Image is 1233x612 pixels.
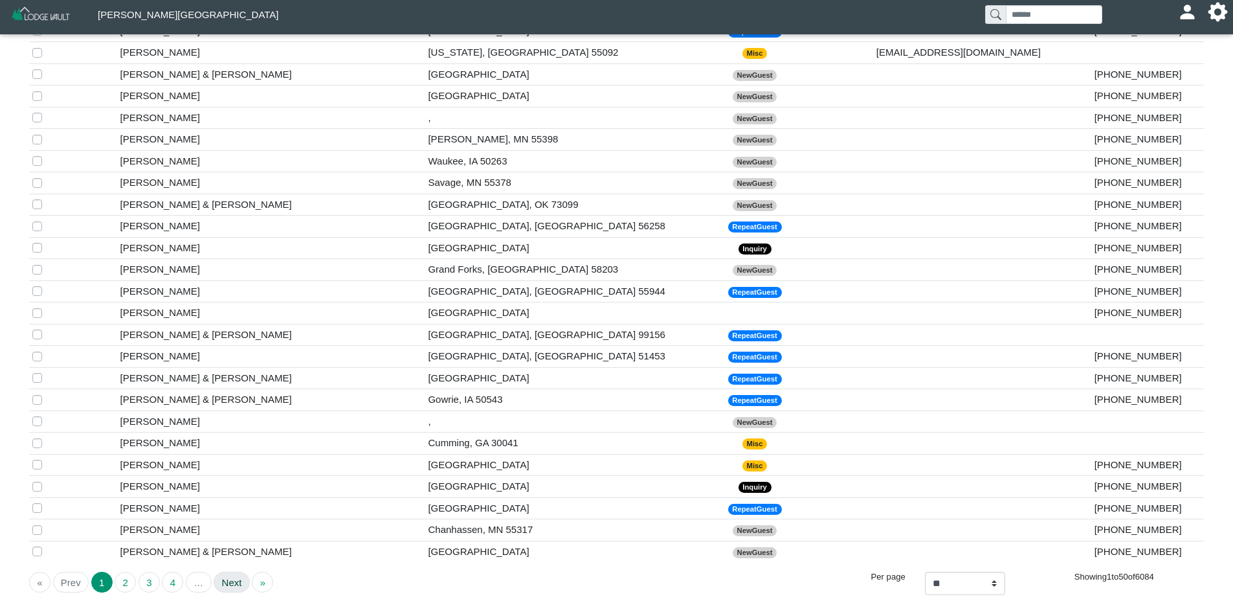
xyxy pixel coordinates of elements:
div: [PHONE_NUMBER] [1075,176,1201,190]
td: [PERSON_NAME] [117,497,353,519]
td: [GEOGRAPHIC_DATA] [425,497,708,519]
td: [GEOGRAPHIC_DATA] [425,237,708,259]
div: [PHONE_NUMBER] [1075,111,1201,126]
td: [PERSON_NAME] [117,85,353,108]
span: Misc [742,438,768,449]
td: [GEOGRAPHIC_DATA] [425,454,708,476]
td: [GEOGRAPHIC_DATA] [425,302,708,324]
td: [GEOGRAPHIC_DATA], [GEOGRAPHIC_DATA] 99156 [425,324,708,346]
div: [PHONE_NUMBER] [1075,392,1201,407]
div: [PHONE_NUMBER] [1075,458,1201,473]
span: RepeatGuest [728,287,782,298]
div: [PHONE_NUMBER] [1075,371,1201,386]
td: [GEOGRAPHIC_DATA], OK 73099 [425,194,708,216]
td: [PERSON_NAME] [117,42,353,64]
div: [PHONE_NUMBER] [1075,545,1201,560]
td: [PERSON_NAME] [117,150,353,172]
td: [GEOGRAPHIC_DATA] [425,85,708,108]
td: Cumming, GA 30041 [425,433,708,455]
td: [GEOGRAPHIC_DATA], [GEOGRAPHIC_DATA] 56258 [425,216,708,238]
h6: Per page [825,572,905,582]
td: [GEOGRAPHIC_DATA] [425,476,708,498]
td: [PERSON_NAME] & [PERSON_NAME] [117,324,353,346]
button: Go to page 3 [139,572,160,593]
span: RepeatGuest [728,374,782,385]
td: [PERSON_NAME] [117,302,353,324]
span: 1 [1107,572,1111,582]
td: Grand Forks, [GEOGRAPHIC_DATA] 58203 [425,259,708,281]
td: [PERSON_NAME] & [PERSON_NAME] [117,63,353,85]
div: [PHONE_NUMBER] [1075,154,1201,169]
div: [PHONE_NUMBER] [1075,501,1201,516]
span: RepeatGuest [728,504,782,515]
td: [PERSON_NAME] [117,476,353,498]
button: Go to page 2 [115,572,136,593]
svg: search [990,9,1001,19]
div: [PHONE_NUMBER] [1075,219,1201,234]
td: [PERSON_NAME] [117,107,353,129]
div: [PHONE_NUMBER] [1075,479,1201,494]
div: [PHONE_NUMBER] [1075,262,1201,277]
svg: gear fill [1213,7,1223,17]
td: [EMAIL_ADDRESS][DOMAIN_NAME] [873,42,1072,64]
td: [PERSON_NAME] [117,129,353,151]
td: [PERSON_NAME] & [PERSON_NAME] [117,389,353,411]
td: Gowrie, IA 50543 [425,389,708,411]
img: Z [10,5,72,28]
h6: Showing to of [1025,572,1204,582]
span: RepeatGuest [728,352,782,363]
div: [PHONE_NUMBER] [1075,523,1201,538]
td: [GEOGRAPHIC_DATA] [425,367,708,389]
span: Misc [742,460,768,471]
td: [PERSON_NAME], MN 55398 [425,129,708,151]
td: [GEOGRAPHIC_DATA], [GEOGRAPHIC_DATA] 51453 [425,346,708,368]
div: [PHONE_NUMBER] [1075,132,1201,147]
button: Go to page 4 [162,572,183,593]
div: [PHONE_NUMBER] [1075,284,1201,299]
td: [PERSON_NAME] & [PERSON_NAME] [117,194,353,216]
td: [PERSON_NAME] [117,259,353,281]
span: RepeatGuest [728,221,782,232]
td: [PERSON_NAME] [117,280,353,302]
td: Waukee, IA 50263 [425,150,708,172]
td: , [425,411,708,433]
div: [PHONE_NUMBER] [1075,67,1201,82]
td: [GEOGRAPHIC_DATA], [GEOGRAPHIC_DATA] 55944 [425,280,708,302]
td: [PERSON_NAME] & [PERSON_NAME] [117,367,353,389]
div: [PHONE_NUMBER] [1075,349,1201,364]
td: [PERSON_NAME] & [PERSON_NAME] [117,541,353,562]
div: [PHONE_NUMBER] [1075,306,1201,321]
td: Chanhassen, MN 55317 [425,519,708,541]
span: RepeatGuest [728,330,782,341]
td: [PERSON_NAME] [117,519,353,541]
td: [PERSON_NAME] [117,346,353,368]
td: [PERSON_NAME] [117,237,353,259]
td: [PERSON_NAME] [117,216,353,238]
td: , [425,107,708,129]
td: [PERSON_NAME] [117,411,353,433]
ul: Pagination [29,572,806,593]
div: [PHONE_NUMBER] [1075,241,1201,256]
svg: person fill [1183,7,1192,17]
span: Inquiry [739,482,772,493]
button: Go to last page [252,572,273,593]
td: [GEOGRAPHIC_DATA] [425,541,708,562]
span: Misc [742,48,768,59]
td: [GEOGRAPHIC_DATA] [425,63,708,85]
td: [PERSON_NAME] [117,172,353,194]
button: Go to next page [214,572,249,593]
span: 50 [1118,572,1128,582]
span: 6084 [1135,572,1154,582]
div: [PHONE_NUMBER] [1075,89,1201,104]
td: [PERSON_NAME] [117,454,353,476]
button: Go to page 1 [91,572,113,593]
td: Savage, MN 55378 [425,172,708,194]
td: [US_STATE], [GEOGRAPHIC_DATA] 55092 [425,42,708,64]
span: RepeatGuest [728,395,782,406]
div: [PHONE_NUMBER] [1075,198,1201,212]
span: Inquiry [739,244,772,255]
td: [PERSON_NAME] [117,433,353,455]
